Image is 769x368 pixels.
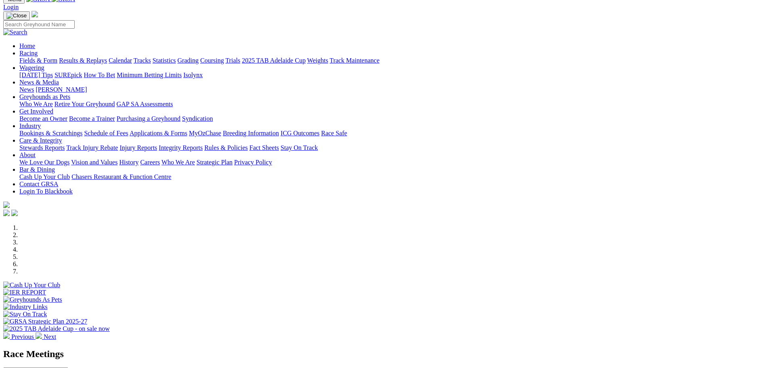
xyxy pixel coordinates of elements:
[19,159,766,166] div: About
[178,57,199,64] a: Grading
[234,159,272,166] a: Privacy Policy
[117,115,180,122] a: Purchasing a Greyhound
[19,64,44,71] a: Wagering
[3,349,766,360] h2: Race Meetings
[19,130,766,137] div: Industry
[189,130,221,137] a: MyOzChase
[119,144,157,151] a: Injury Reports
[31,11,38,17] img: logo-grsa-white.png
[19,71,53,78] a: [DATE] Tips
[54,71,82,78] a: SUREpick
[59,57,107,64] a: Results & Replays
[3,202,10,208] img: logo-grsa-white.png
[3,4,19,11] a: Login
[140,159,160,166] a: Careers
[19,101,766,108] div: Greyhounds as Pets
[19,86,766,93] div: News & Media
[36,332,42,339] img: chevron-right-pager-white.svg
[3,332,10,339] img: chevron-left-pager-white.svg
[19,151,36,158] a: About
[19,130,82,137] a: Bookings & Scratchings
[19,115,766,122] div: Get Involved
[223,130,279,137] a: Breeding Information
[3,296,62,303] img: Greyhounds As Pets
[19,42,35,49] a: Home
[130,130,187,137] a: Applications & Forms
[3,303,48,311] img: Industry Links
[307,57,328,64] a: Weights
[19,144,766,151] div: Care & Integrity
[66,144,118,151] a: Track Injury Rebate
[19,159,69,166] a: We Love Our Dogs
[19,71,766,79] div: Wagering
[36,333,56,340] a: Next
[249,144,279,151] a: Fact Sheets
[19,166,55,173] a: Bar & Dining
[3,11,30,20] button: Toggle navigation
[19,79,59,86] a: News & Media
[159,144,203,151] a: Integrity Reports
[69,115,115,122] a: Become a Trainer
[109,57,132,64] a: Calendar
[3,318,87,325] img: GRSA Strategic Plan 2025-27
[134,57,151,64] a: Tracks
[204,144,248,151] a: Rules & Policies
[84,71,115,78] a: How To Bet
[71,159,117,166] a: Vision and Values
[19,93,70,100] a: Greyhounds as Pets
[3,29,27,36] img: Search
[19,144,65,151] a: Stewards Reports
[117,101,173,107] a: GAP SA Assessments
[183,71,203,78] a: Isolynx
[19,108,53,115] a: Get Involved
[330,57,379,64] a: Track Maintenance
[242,57,306,64] a: 2025 TAB Adelaide Cup
[3,333,36,340] a: Previous
[321,130,347,137] a: Race Safe
[3,289,46,296] img: IER REPORT
[119,159,138,166] a: History
[19,101,53,107] a: Who We Are
[19,115,67,122] a: Become an Owner
[36,86,87,93] a: [PERSON_NAME]
[225,57,240,64] a: Trials
[6,13,27,19] img: Close
[19,181,58,187] a: Contact GRSA
[153,57,176,64] a: Statistics
[71,173,171,180] a: Chasers Restaurant & Function Centre
[19,57,766,64] div: Racing
[19,188,73,195] a: Login To Blackbook
[3,325,110,332] img: 2025 TAB Adelaide Cup - on sale now
[19,122,41,129] a: Industry
[11,210,18,216] img: twitter.svg
[3,311,47,318] img: Stay On Track
[54,101,115,107] a: Retire Your Greyhound
[19,137,62,144] a: Care & Integrity
[281,130,319,137] a: ICG Outcomes
[117,71,182,78] a: Minimum Betting Limits
[3,210,10,216] img: facebook.svg
[84,130,128,137] a: Schedule of Fees
[19,86,34,93] a: News
[182,115,213,122] a: Syndication
[281,144,318,151] a: Stay On Track
[11,333,34,340] span: Previous
[200,57,224,64] a: Coursing
[3,20,75,29] input: Search
[44,333,56,340] span: Next
[3,282,60,289] img: Cash Up Your Club
[19,57,57,64] a: Fields & Form
[197,159,233,166] a: Strategic Plan
[19,173,766,181] div: Bar & Dining
[19,50,38,57] a: Racing
[19,173,70,180] a: Cash Up Your Club
[161,159,195,166] a: Who We Are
